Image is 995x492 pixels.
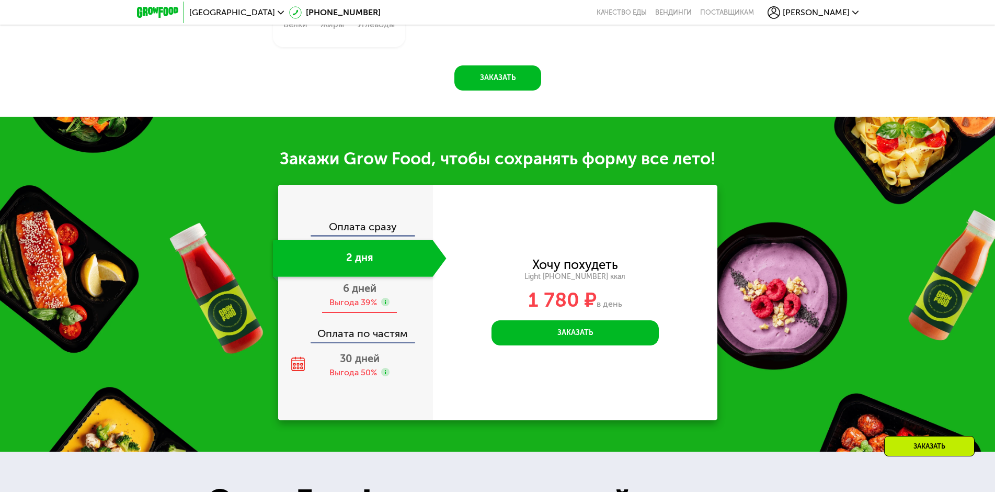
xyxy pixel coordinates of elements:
[340,352,380,365] span: 30 дней
[884,436,975,456] div: Заказать
[329,367,377,378] div: Выгода 50%
[700,8,754,17] div: поставщикам
[289,6,381,19] a: [PHONE_NUMBER]
[329,297,377,308] div: Выгода 39%
[279,318,433,342] div: Оплата по частям
[283,20,307,29] div: Белки
[655,8,692,17] a: Вендинги
[279,221,433,235] div: Оплата сразу
[433,272,717,282] div: Light [PHONE_NUMBER] ккал
[343,282,376,295] span: 6 дней
[783,8,850,17] span: [PERSON_NAME]
[321,20,344,29] div: Жиры
[491,320,659,345] button: Заказать
[357,20,395,29] div: Углеводы
[597,8,647,17] a: Качество еды
[597,299,622,309] span: в день
[528,288,597,312] span: 1 780 ₽
[532,259,618,271] div: Хочу похудеть
[454,65,541,91] button: Заказать
[189,8,275,17] span: [GEOGRAPHIC_DATA]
